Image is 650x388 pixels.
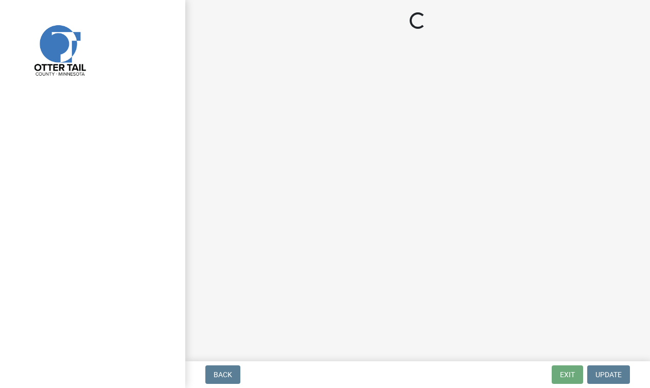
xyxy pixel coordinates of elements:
button: Update [587,365,630,384]
button: Back [205,365,240,384]
span: Update [595,371,622,379]
button: Exit [552,365,583,384]
span: Back [214,371,232,379]
img: Otter Tail County, Minnesota [21,11,98,88]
